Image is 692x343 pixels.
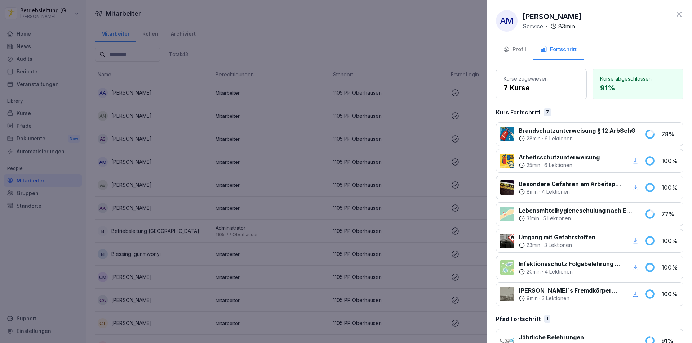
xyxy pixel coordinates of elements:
[519,153,600,162] p: Arbeitsschutzunterweisung
[661,236,679,245] p: 100 %
[544,242,572,249] p: 3 Lektionen
[661,183,679,192] p: 100 %
[519,162,600,169] div: ·
[496,10,518,32] div: AM
[544,162,572,169] p: 6 Lektionen
[519,259,622,268] p: Infektionsschutz Folgebelehrung (nach §43 IfSG)
[519,135,635,142] div: ·
[543,215,571,222] p: 5 Lektionen
[519,206,636,215] p: Lebensmittelhygieneschulung nach EU-Verordnung (EG) Nr. 852 / 2004
[504,75,579,82] p: Kurse zugewiesen
[527,135,541,142] p: 28 min
[542,295,569,302] p: 3 Lektionen
[519,126,635,135] p: Brandschutzunterweisung § 12 ArbSchG
[542,188,570,195] p: 4 Lektionen
[504,82,579,93] p: 7 Kurse
[661,263,679,272] p: 100 %
[661,290,679,298] p: 100 %
[661,157,679,165] p: 100 %
[496,108,540,117] p: Kurs Fortschritt
[661,210,679,218] p: 77 %
[527,268,541,275] p: 20 min
[519,242,595,249] div: ·
[496,40,533,60] button: Profil
[544,108,551,116] div: 7
[519,268,622,275] div: ·
[503,45,526,54] div: Profil
[544,315,550,323] div: 1
[519,233,595,242] p: Umgang mit Gefahrstoffen
[527,215,539,222] p: 31 min
[558,22,575,31] p: 83 min
[523,11,582,22] p: [PERSON_NAME]
[541,45,577,54] div: Fortschritt
[661,130,679,139] p: 78 %
[523,22,543,31] p: Service
[533,40,584,60] button: Fortschritt
[545,135,573,142] p: 6 Lektionen
[519,333,584,342] p: Jährliche Belehrungen
[519,215,636,222] div: ·
[523,22,575,31] div: ·
[527,188,538,195] p: 8 min
[519,295,622,302] div: ·
[600,82,676,93] p: 91 %
[519,188,622,195] div: ·
[600,75,676,82] p: Kurse abgeschlossen
[527,162,540,169] p: 25 min
[527,242,540,249] p: 23 min
[545,268,573,275] p: 4 Lektionen
[496,315,541,323] p: Pfad Fortschritt
[519,286,622,295] p: [PERSON_NAME]`s Fremdkörpermanagement
[527,295,538,302] p: 9 min
[519,180,622,188] p: Besondere Gefahren am Arbeitsplatz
